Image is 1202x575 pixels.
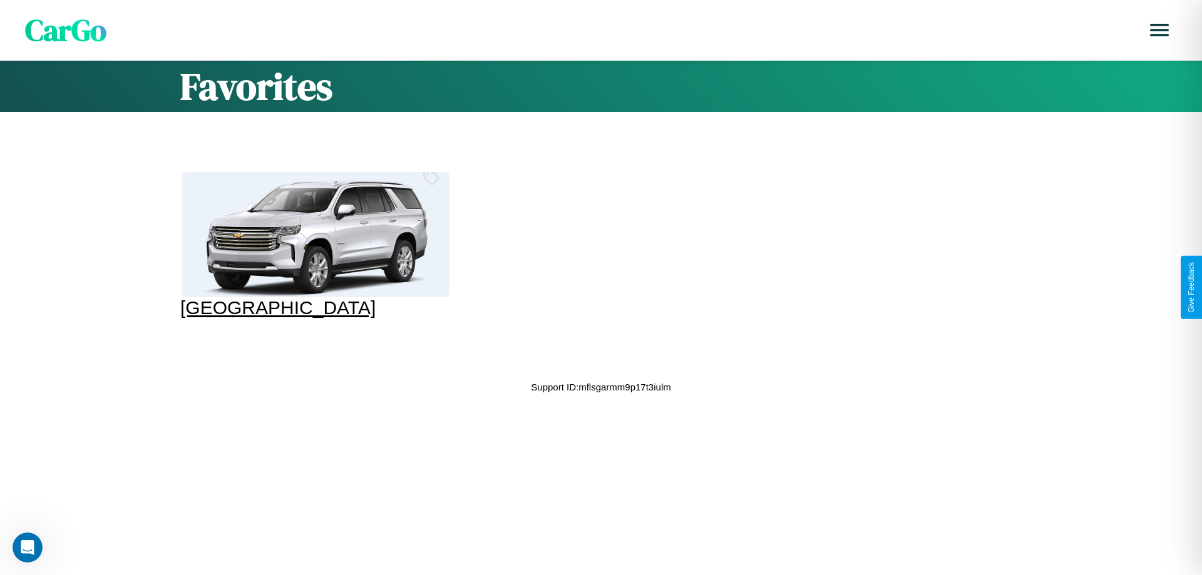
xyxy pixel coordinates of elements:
h1: Favorites [180,61,1022,112]
iframe: Intercom live chat [13,532,43,562]
span: CarGo [25,9,106,51]
button: Open menu [1142,13,1177,48]
p: Support ID: mflsgarmm9p17t3iulm [531,379,670,395]
div: Give Feedback [1187,262,1196,313]
div: [GEOGRAPHIC_DATA] [180,297,451,318]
